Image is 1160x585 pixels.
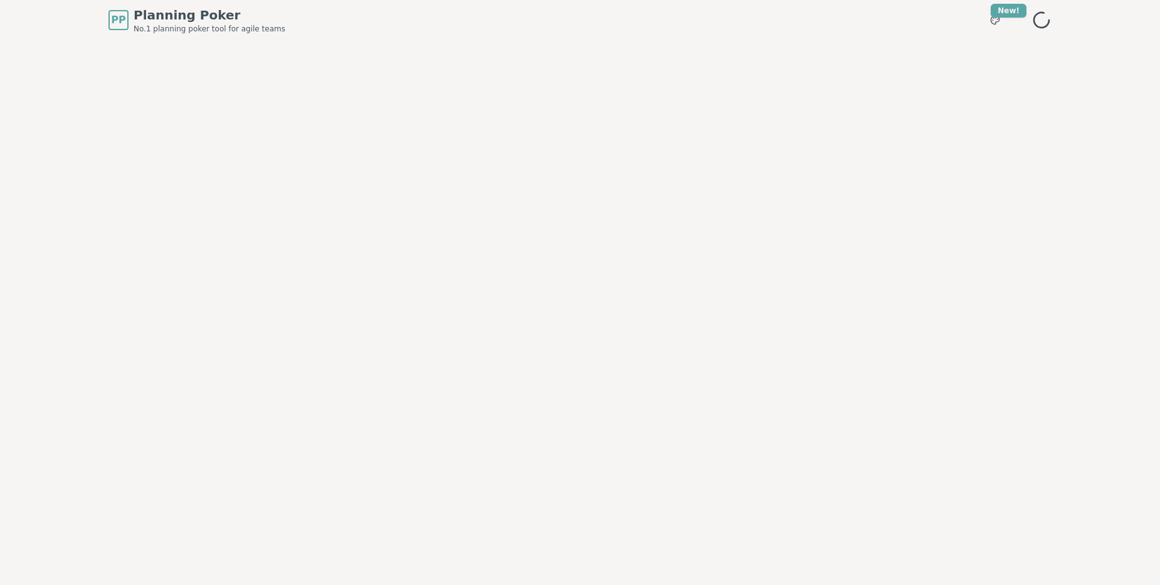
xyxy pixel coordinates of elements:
[134,6,285,24] span: Planning Poker
[984,9,1006,31] button: New!
[108,6,285,34] a: PPPlanning PokerNo.1 planning poker tool for agile teams
[111,13,125,28] span: PP
[991,4,1026,18] div: New!
[134,24,285,34] span: No.1 planning poker tool for agile teams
